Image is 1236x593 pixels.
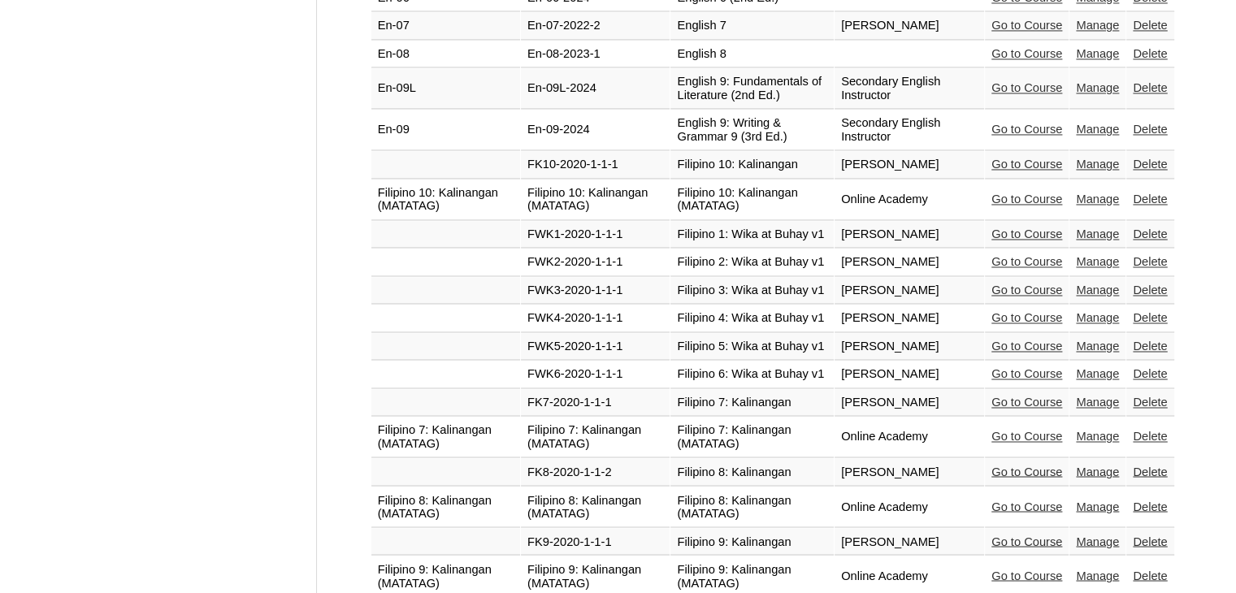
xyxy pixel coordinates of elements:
td: En-08-2023-1 [521,41,670,68]
a: Go to Course [991,255,1062,268]
a: Delete [1133,227,1167,240]
td: FWK6-2020-1-1-1 [521,361,670,388]
a: Delete [1133,465,1167,478]
td: FK10-2020-1-1-1 [521,151,670,179]
a: Delete [1133,396,1167,409]
a: Delete [1133,158,1167,171]
td: [PERSON_NAME] [835,528,984,556]
td: Filipino 10: Kalinangan (MATATAG) [670,180,834,220]
a: Manage [1076,430,1119,443]
a: Manage [1076,367,1119,380]
td: Filipino 8: Kalinangan (MATATAG) [521,487,670,527]
a: Manage [1076,284,1119,296]
td: Filipino 8: Kalinangan [670,458,834,486]
td: [PERSON_NAME] [835,389,984,417]
td: FK9-2020-1-1-1 [521,528,670,556]
td: Filipino 9: Kalinangan [670,528,834,556]
td: FWK4-2020-1-1-1 [521,305,670,332]
td: English 9: Fundamentals of Literature (2nd Ed.) [670,68,834,109]
td: [PERSON_NAME] [835,249,984,276]
td: [PERSON_NAME] [835,221,984,249]
td: Online Academy [835,180,984,220]
td: En-09 [371,110,520,150]
a: Go to Course [991,81,1062,94]
a: Go to Course [991,396,1062,409]
a: Manage [1076,255,1119,268]
a: Go to Course [991,430,1062,443]
a: Manage [1076,465,1119,478]
a: Delete [1133,19,1167,32]
td: English 8 [670,41,834,68]
td: FK7-2020-1-1-1 [521,389,670,417]
a: Delete [1133,535,1167,548]
a: Go to Course [991,284,1062,296]
td: FWK2-2020-1-1-1 [521,249,670,276]
td: FWK1-2020-1-1-1 [521,221,670,249]
a: Manage [1076,81,1119,94]
td: Secondary English Instructor [835,110,984,150]
a: Go to Course [991,47,1062,60]
td: [PERSON_NAME] [835,151,984,179]
a: Manage [1076,158,1119,171]
a: Go to Course [991,500,1062,513]
td: FWK3-2020-1-1-1 [521,277,670,305]
a: Delete [1133,47,1167,60]
a: Go to Course [991,340,1062,353]
a: Delete [1133,367,1167,380]
a: Go to Course [991,311,1062,324]
td: Filipino 4: Wika at Buhay v1 [670,305,834,332]
td: FWK5-2020-1-1-1 [521,333,670,361]
a: Delete [1133,123,1167,136]
td: Filipino 8: Kalinangan (MATATAG) [670,487,834,527]
td: Filipino 3: Wika at Buhay v1 [670,277,834,305]
a: Delete [1133,340,1167,353]
a: Delete [1133,284,1167,296]
a: Go to Course [991,367,1062,380]
td: Filipino 6: Wika at Buhay v1 [670,361,834,388]
a: Go to Course [991,535,1062,548]
td: Filipino 10: Kalinangan [670,151,834,179]
td: [PERSON_NAME] [835,333,984,361]
td: En-09L [371,68,520,109]
a: Delete [1133,193,1167,206]
a: Go to Course [991,465,1062,478]
td: En-09-2024 [521,110,670,150]
td: Filipino 10: Kalinangan (MATATAG) [371,180,520,220]
a: Delete [1133,255,1167,268]
a: Delete [1133,500,1167,513]
a: Go to Course [991,193,1062,206]
td: [PERSON_NAME] [835,12,984,40]
td: [PERSON_NAME] [835,361,984,388]
a: Manage [1076,396,1119,409]
a: Manage [1076,535,1119,548]
td: [PERSON_NAME] [835,277,984,305]
a: Manage [1076,311,1119,324]
a: Delete [1133,81,1167,94]
a: Manage [1076,123,1119,136]
a: Delete [1133,569,1167,582]
td: En-07-2022-2 [521,12,670,40]
a: Manage [1076,340,1119,353]
td: Filipino 7: Kalinangan [670,389,834,417]
td: Secondary English Instructor [835,68,984,109]
a: Delete [1133,311,1167,324]
td: En-08 [371,41,520,68]
td: [PERSON_NAME] [835,458,984,486]
a: Go to Course [991,158,1062,171]
td: English 7 [670,12,834,40]
td: Filipino 7: Kalinangan (MATATAG) [521,417,670,457]
td: Filipino 8: Kalinangan (MATATAG) [371,487,520,527]
td: Online Academy [835,487,984,527]
td: Filipino 7: Kalinangan (MATATAG) [371,417,520,457]
a: Manage [1076,47,1119,60]
a: Go to Course [991,569,1062,582]
a: Manage [1076,500,1119,513]
td: Filipino 2: Wika at Buhay v1 [670,249,834,276]
a: Manage [1076,19,1119,32]
a: Manage [1076,193,1119,206]
td: [PERSON_NAME] [835,305,984,332]
a: Manage [1076,227,1119,240]
a: Go to Course [991,19,1062,32]
td: FK8-2020-1-1-2 [521,458,670,486]
td: En-09L-2024 [521,68,670,109]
